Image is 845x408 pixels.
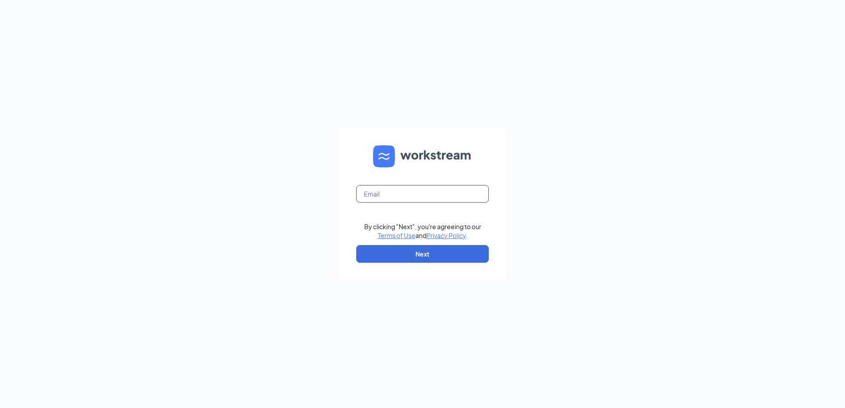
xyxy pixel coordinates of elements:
[356,185,489,203] input: Email
[364,222,481,240] div: By clicking "Next", you're agreeing to our and .
[356,245,489,263] button: Next
[426,231,466,239] a: Privacy Policy
[373,145,472,167] img: WS logo and Workstream text
[378,231,415,239] a: Terms of Use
